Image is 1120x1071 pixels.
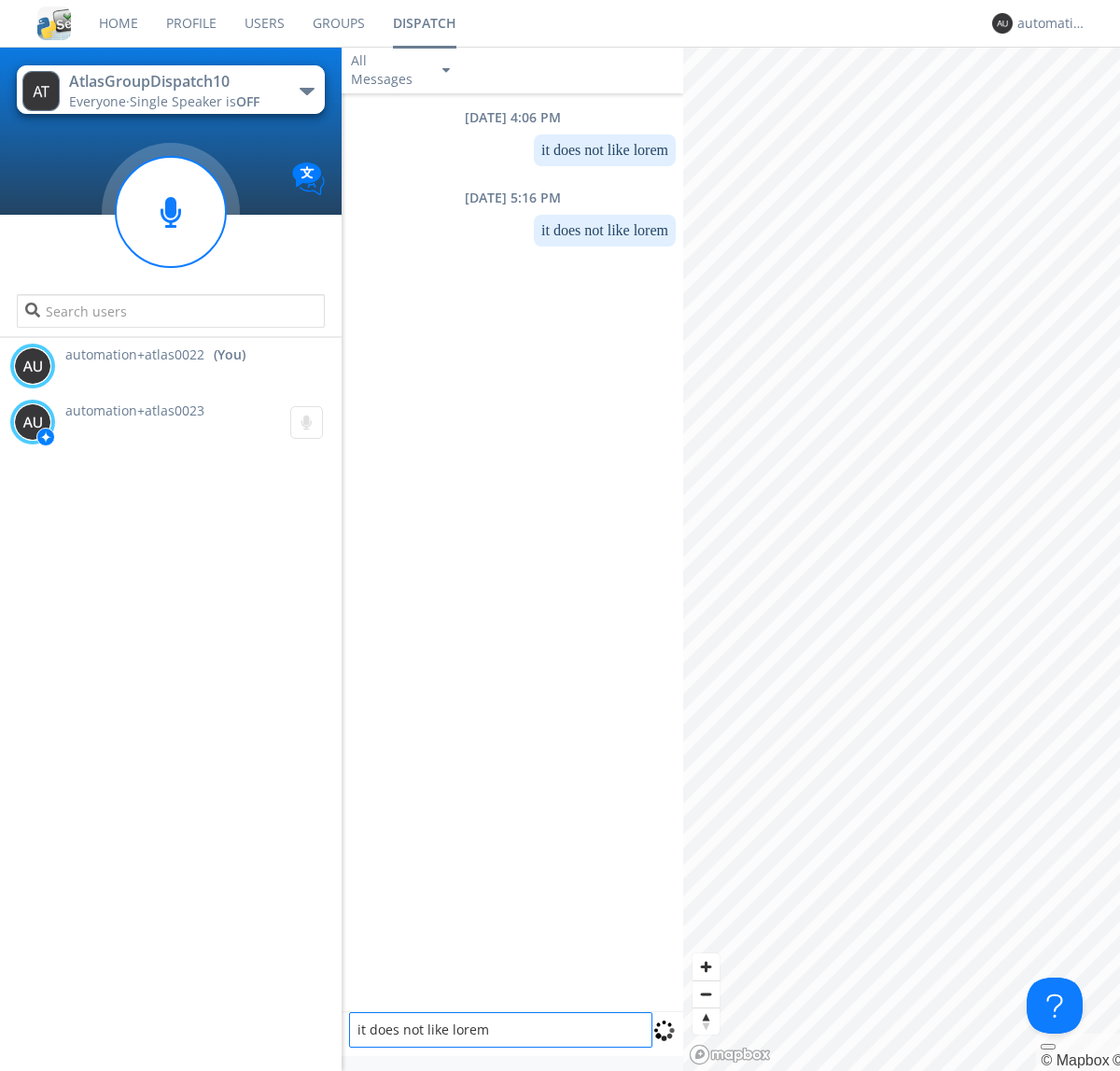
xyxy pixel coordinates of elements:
[992,13,1013,34] img: 373638.png
[342,189,683,207] div: [DATE] 5:16 PM
[65,402,204,419] span: automation+atlas0023
[693,980,720,1008] button: Zoom out
[69,71,279,92] div: AtlasGroupDispatch10
[351,51,426,89] div: All Messages
[292,162,325,195] img: Translation enabled
[693,953,720,980] button: Zoom in
[17,294,324,328] input: Search users
[541,142,668,159] dc-p: it does not like lorem
[652,1019,676,1042] img: spin.svg
[689,1044,771,1065] a: Mapbox logo
[236,92,259,110] span: OFF
[1041,1052,1109,1068] a: Mapbox
[14,403,51,441] img: 373638.png
[541,222,668,239] dc-p: it does not like lorem
[693,981,720,1008] span: Zoom out
[22,71,60,111] img: 373638.png
[1027,978,1083,1034] iframe: Toggle Customer Support
[442,68,450,73] img: caret-down-sm.svg
[342,108,683,127] div: [DATE] 4:06 PM
[17,65,324,114] button: AtlasGroupDispatch10Everyone·Single Speaker isOFF
[65,345,204,364] span: automation+atlas0022
[1017,14,1087,33] div: automation+atlas0022
[214,345,245,364] div: (You)
[693,1008,720,1035] button: Reset bearing to north
[1041,1044,1056,1050] button: Toggle attribution
[37,7,71,40] img: cddb5a64eb264b2086981ab96f4c1ba7
[14,347,51,385] img: 373638.png
[130,92,259,110] span: Single Speaker is
[69,92,279,111] div: Everyone ·
[693,1008,720,1035] span: Reset bearing to north
[349,1012,652,1048] textarea: it does not like lorem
